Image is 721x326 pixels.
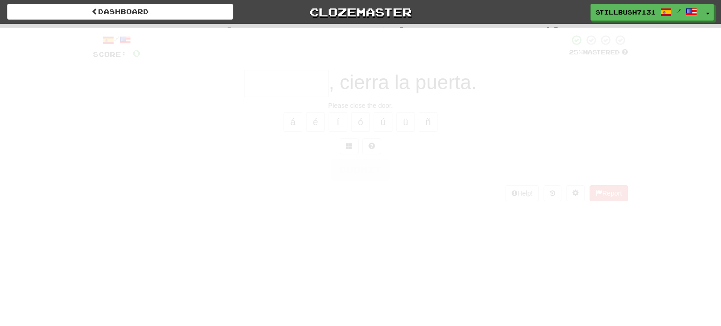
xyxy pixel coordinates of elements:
button: Switch sentence to multiple choice alt+p [340,138,359,154]
span: Correct [156,26,202,36]
button: Round history (alt+y) [544,185,561,201]
span: 25 % [569,48,583,56]
button: é [306,112,325,132]
span: Incorrect [315,26,375,36]
div: Please close the door. [93,101,628,110]
a: StillBush7131 / [591,4,702,21]
button: ú [374,112,392,132]
button: á [284,112,302,132]
button: Help! [506,185,539,201]
span: 10 [544,25,560,36]
a: Clozemaster [247,4,474,20]
span: To go [488,26,521,36]
span: StillBush7131 [596,8,656,16]
span: : [527,27,537,35]
span: 0 [225,25,233,36]
button: Single letter hint - you only get 1 per sentence and score half the points! alt+h [362,138,381,154]
button: Submit [331,159,390,181]
button: ñ [419,112,437,132]
button: Report [590,185,628,201]
a: Dashboard [7,4,233,20]
button: ü [396,112,415,132]
div: Mastered [569,48,628,57]
span: 0 [398,25,406,36]
span: : [381,27,391,35]
button: ó [351,112,370,132]
span: , cierra la puerta. [329,71,476,93]
span: : [208,27,219,35]
button: í [329,112,347,132]
span: 0 [132,47,140,59]
span: / [676,8,681,14]
div: / [93,34,140,46]
span: Score: [93,50,127,58]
